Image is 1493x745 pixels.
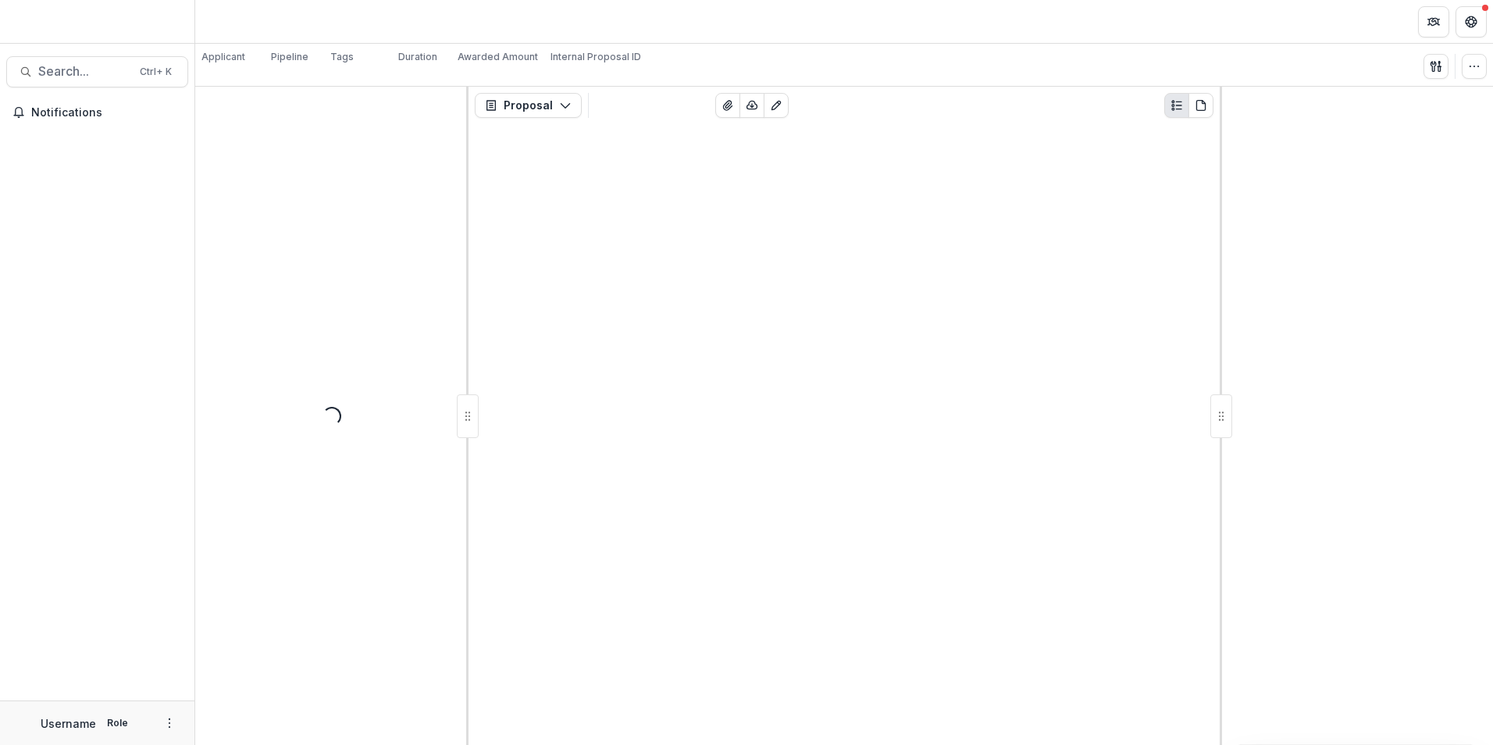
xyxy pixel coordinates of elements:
p: Duration [398,50,437,64]
p: Tags [330,50,354,64]
p: Role [102,716,133,730]
button: Search... [6,56,188,87]
p: Pipeline [271,50,308,64]
p: Internal Proposal ID [551,50,641,64]
span: Notifications [31,106,182,119]
button: PDF view [1188,93,1213,118]
p: Applicant [201,50,245,64]
button: Partners [1418,6,1449,37]
button: View Attached Files [715,93,740,118]
button: Edit as form [764,93,789,118]
button: Plaintext view [1164,93,1189,118]
p: Username [41,715,96,732]
button: Get Help [1456,6,1487,37]
div: Ctrl + K [137,63,175,80]
span: Search... [38,64,130,79]
button: Notifications [6,100,188,125]
button: Proposal [475,93,582,118]
button: More [160,714,179,733]
p: Awarded Amount [458,50,538,64]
